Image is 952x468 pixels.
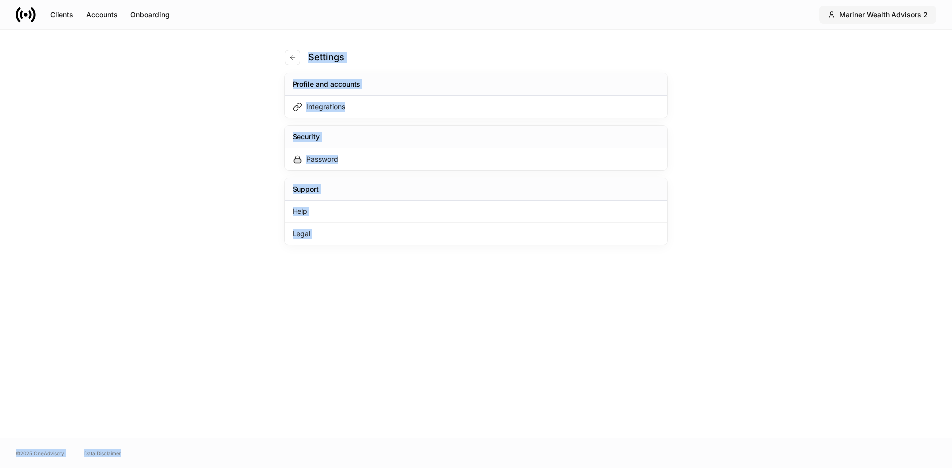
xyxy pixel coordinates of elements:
div: Integrations [306,102,345,112]
button: Accounts [80,7,124,23]
div: Password [306,155,338,164]
button: Clients [44,7,80,23]
div: Mariner Wealth Advisors 2 [839,10,928,20]
button: Onboarding [124,7,176,23]
div: Security [293,132,320,142]
div: Accounts [86,10,118,20]
div: Help [285,201,667,223]
div: Onboarding [130,10,170,20]
button: Mariner Wealth Advisors 2 [819,6,936,24]
h4: Settings [308,52,344,63]
div: Profile and accounts [293,79,360,89]
a: Data Disclaimer [84,449,121,457]
div: Support [293,184,319,194]
div: Clients [50,10,73,20]
span: © 2025 OneAdvisory [16,449,64,457]
div: Legal [285,223,667,245]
